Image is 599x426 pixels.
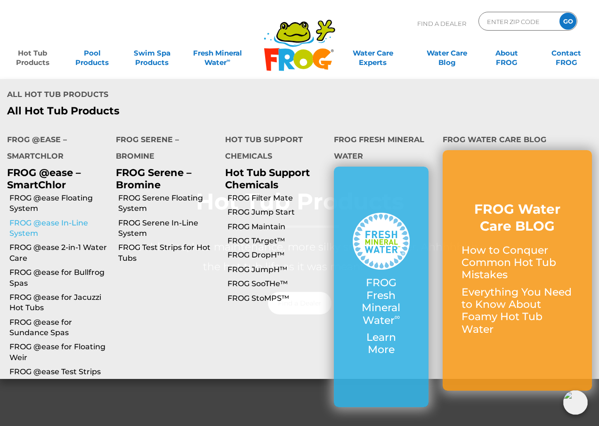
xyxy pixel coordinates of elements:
[461,201,573,235] h3: FROG Water Care BLOG
[461,244,573,281] p: How to Conquer Common Hot Tub Mistakes
[461,201,573,341] a: FROG Water Care BLOG How to Conquer Common Hot Tub Mistakes Everything You Need to Know About Foa...
[118,193,218,214] a: FROG Serene Floating System
[7,105,292,117] a: All Hot Tub Products
[7,167,102,190] p: FROG @ease – SmartChlor
[225,131,320,167] h4: Hot Tub Support Chemicals
[9,292,109,313] a: FROG @ease for Jacuzzi Hot Tubs
[9,342,109,363] a: FROG @ease for Floating Weir
[227,222,327,232] a: FROG Maintain
[559,13,576,30] input: GO
[227,265,327,275] a: FROG JumpH™
[116,131,210,167] h4: FROG Serene – Bromine
[227,57,230,64] sup: ∞
[7,86,292,105] h4: All Hot Tub Products
[563,390,588,415] img: openIcon
[353,213,410,361] a: FROG Fresh Mineral Water∞ Learn More
[9,367,109,377] a: FROG @ease Test Strips
[486,15,550,28] input: Zip Code Form
[225,167,310,190] a: Hot Tub Support Chemicals
[9,44,56,63] a: Hot TubProducts
[227,250,327,260] a: FROG DropH™
[227,293,327,304] a: FROG StoMPS™
[395,312,400,322] sup: ∞
[7,131,102,167] h4: FROG @ease – SmartChlor
[9,242,109,264] a: FROG @ease 2-in-1 Water Care
[227,207,327,217] a: FROG Jump Start
[443,131,592,150] h4: FROG Water Care Blog
[334,131,429,167] h4: FROG Fresh Mineral Water
[484,44,530,63] a: AboutFROG
[461,286,573,336] p: Everything You Need to Know About Foamy Hot Tub Water
[9,193,109,214] a: FROG @ease Floating System
[69,44,116,63] a: PoolProducts
[543,44,590,63] a: ContactFROG
[417,12,466,35] p: Find A Dealer
[335,44,411,63] a: Water CareExperts
[227,236,327,246] a: FROG TArget™
[9,218,109,239] a: FROG @ease In-Line System
[353,331,410,356] p: Learn More
[9,267,109,289] a: FROG @ease for Bullfrog Spas
[227,193,327,203] a: FROG Filter Mate
[424,44,470,63] a: Water CareBlog
[118,242,218,264] a: FROG Test Strips for Hot Tubs
[188,44,246,63] a: Fresh MineralWater∞
[116,167,210,190] p: FROG Serene – Bromine
[353,277,410,327] p: FROG Fresh Mineral Water
[118,218,218,239] a: FROG Serene In-Line System
[129,44,175,63] a: Swim SpaProducts
[227,279,327,289] a: FROG SooTHe™
[9,317,109,338] a: FROG @ease for Sundance Spas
